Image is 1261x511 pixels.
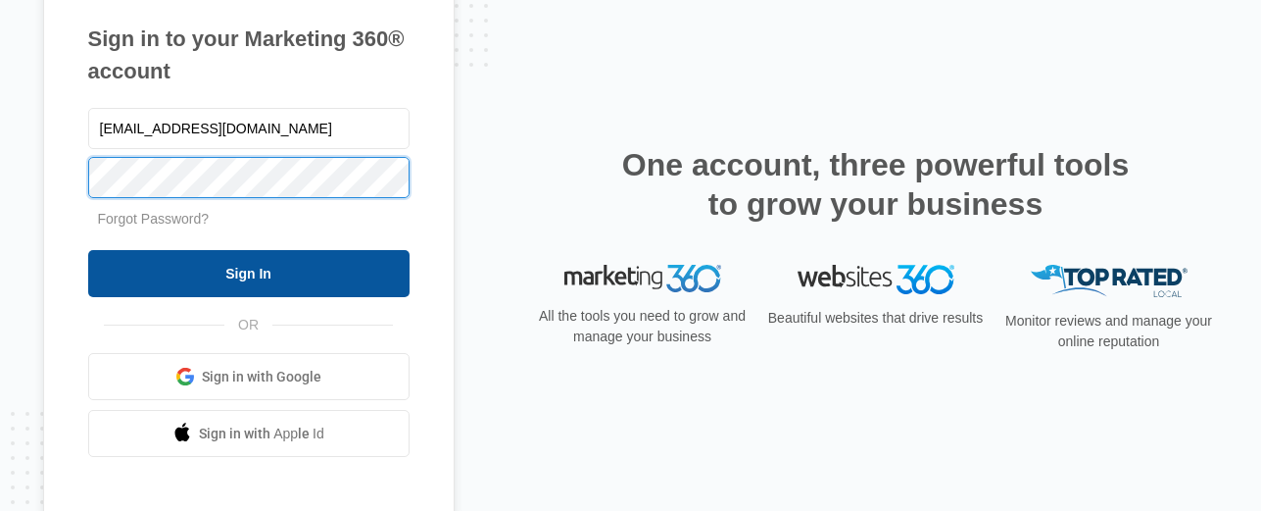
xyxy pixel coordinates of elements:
p: Beautiful websites that drive results [766,308,986,329]
img: Top Rated Local [1031,265,1188,297]
input: Sign In [88,250,410,297]
input: Email [88,108,410,149]
h2: One account, three powerful tools to grow your business [616,145,1136,224]
span: OR [224,315,272,335]
a: Sign in with Google [88,353,410,400]
a: Forgot Password? [98,211,210,227]
img: Websites 360 [798,265,954,293]
a: Sign in with Apple Id [88,410,410,457]
p: Monitor reviews and manage your online reputation [999,311,1219,352]
p: All the tools you need to grow and manage your business [533,306,752,347]
h1: Sign in to your Marketing 360® account [88,23,410,87]
span: Sign in with Google [202,367,321,387]
img: Marketing 360 [564,265,721,292]
span: Sign in with Apple Id [199,424,324,444]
